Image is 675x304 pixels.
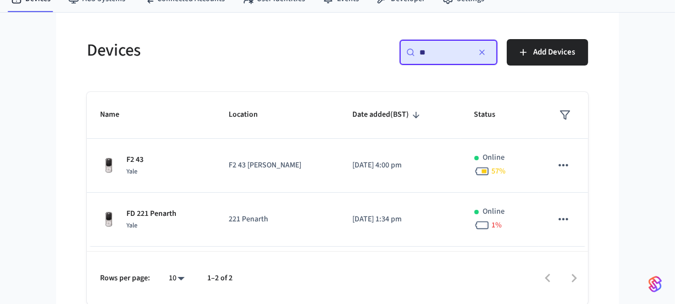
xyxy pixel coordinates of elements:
p: Online [483,206,505,218]
p: F2 43 [126,154,143,166]
p: [DATE] 4:00 pm [352,160,447,171]
p: F2 43 [PERSON_NAME] [229,160,326,171]
span: Location [229,106,272,123]
span: Name [100,106,134,123]
span: Yale [126,167,137,176]
p: Rows per page: [100,273,150,284]
span: 57 % [492,166,506,177]
span: Add Devices [533,45,575,59]
p: 1–2 of 2 [207,273,233,284]
span: Status [474,106,510,123]
p: Online [483,152,505,164]
span: Yale [126,221,137,230]
img: Yale Assure Touchscreen Wifi Smart Lock, Satin Nickel, Front [100,157,118,175]
table: sticky table [87,92,588,247]
img: SeamLogoGradient.69752ec5.svg [649,275,662,293]
h5: Devices [87,39,331,62]
div: 10 [163,270,190,286]
button: Add Devices [507,39,588,66]
p: 221 Penarth [229,214,326,225]
span: Date added(BST) [352,106,423,123]
p: [DATE] 1:34 pm [352,214,447,225]
img: Yale Assure Touchscreen Wifi Smart Lock, Satin Nickel, Front [100,211,118,229]
span: 1 % [492,220,502,231]
p: FD 221 Penarth [126,208,176,220]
